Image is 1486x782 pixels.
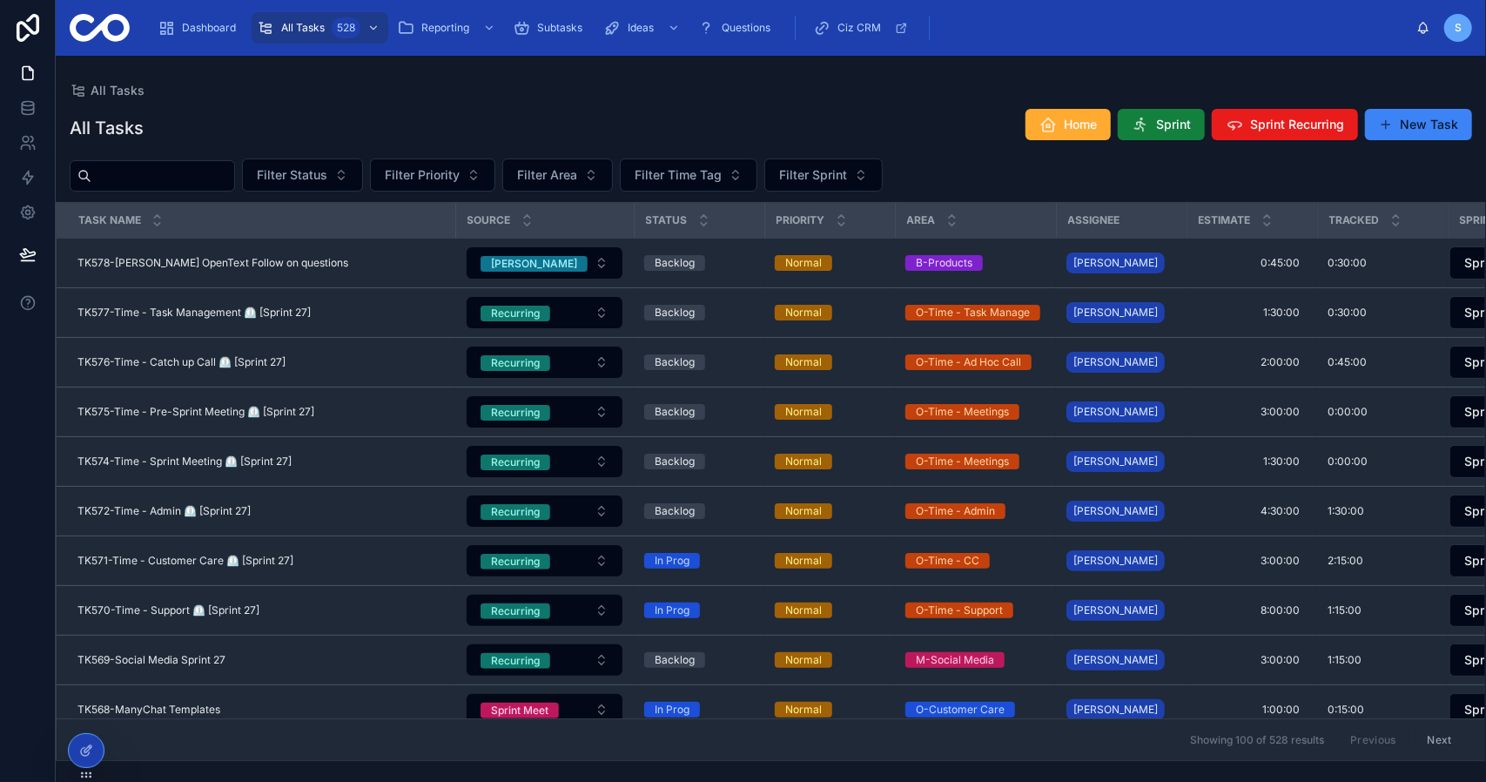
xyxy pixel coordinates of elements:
[467,644,622,676] button: Select Button
[1328,504,1364,518] span: 1:30:00
[775,255,884,271] a: Normal
[1250,116,1344,133] span: Sprint Recurring
[77,405,445,419] a: TK575-Time - Pre-Sprint Meeting ⏲️ [Sprint 27]
[1328,405,1437,419] a: 0:00:00
[77,653,445,667] a: TK569-Social Media Sprint 27
[70,82,145,99] a: All Tasks
[1261,256,1300,270] span: 0:45:00
[655,702,689,718] div: In Prog
[91,82,145,99] span: All Tasks
[905,702,1046,718] a: O-Customer Care
[1197,448,1307,475] a: 1:30:00
[775,553,884,569] a: Normal
[182,21,236,35] span: Dashboard
[1073,504,1158,518] span: [PERSON_NAME]
[692,12,783,44] a: Questions
[775,454,884,469] a: Normal
[77,256,445,270] a: TK578-[PERSON_NAME] OpenText Follow on questions
[785,702,822,718] div: Normal
[655,305,695,320] div: Backlog
[808,12,917,44] a: Ciz CRM
[70,116,144,140] h1: All Tasks
[655,255,695,271] div: Backlog
[1263,306,1300,320] span: 1:30:00
[466,296,623,329] a: Select Button
[916,603,1003,618] div: O-Time - Support
[467,213,511,227] span: Source
[466,395,623,428] a: Select Button
[916,255,972,271] div: B-Products
[1212,109,1358,140] button: Sprint Recurring
[491,653,540,669] div: Recurring
[281,21,325,35] span: All Tasks
[646,213,688,227] span: Status
[1073,256,1158,270] span: [PERSON_NAME]
[916,354,1021,370] div: O-Time - Ad Hoc Call
[1066,249,1176,277] a: [PERSON_NAME]
[1328,355,1367,369] span: 0:45:00
[1261,355,1300,369] span: 2:00:00
[1073,554,1158,568] span: [PERSON_NAME]
[916,404,1009,420] div: O-Time - Meetings
[332,17,360,38] div: 528
[1066,401,1165,422] a: [PERSON_NAME]
[502,158,613,192] button: Select Button
[1066,550,1165,571] a: [PERSON_NAME]
[1066,696,1176,724] a: [PERSON_NAME]
[655,404,695,420] div: Backlog
[644,603,754,618] a: In Prog
[785,503,822,519] div: Normal
[644,305,754,320] a: Backlog
[77,554,445,568] a: TK571-Time - Customer Care ⏲️ [Sprint 27]
[77,504,251,518] span: TK572-Time - Admin ⏲️ [Sprint 27]
[77,455,445,469] a: TK574-Time - Sprint Meeting ⏲️ [Sprint 27]
[644,553,754,569] a: In Prog
[467,595,622,626] button: Select Button
[491,256,577,272] div: [PERSON_NAME]
[491,504,540,520] div: Recurring
[1199,213,1251,227] span: Estimate
[77,355,286,369] span: TK576-Time - Catch up Call ⏲️ [Sprint 27]
[837,21,881,35] span: Ciz CRM
[905,503,1046,519] a: O-Time - Admin
[508,12,595,44] a: Subtasks
[598,12,689,44] a: Ideas
[1066,646,1176,674] a: [PERSON_NAME]
[517,166,577,184] span: Filter Area
[467,545,622,576] button: Select Button
[1118,109,1205,140] button: Sprint
[1073,603,1158,617] span: [PERSON_NAME]
[467,396,622,428] button: Select Button
[785,652,822,668] div: Normal
[252,12,388,44] a: All Tasks528
[644,255,754,271] a: Backlog
[655,603,689,618] div: In Prog
[1197,398,1307,426] a: 3:00:00
[1365,109,1472,140] a: New Task
[916,652,994,668] div: M-Social Media
[1328,306,1437,320] a: 0:30:00
[370,158,495,192] button: Select Button
[655,652,695,668] div: Backlog
[77,703,220,717] span: TK568-ManyChat Templates
[916,503,995,519] div: O-Time - Admin
[1328,653,1437,667] a: 1:15:00
[785,553,822,569] div: Normal
[775,305,884,320] a: Normal
[467,446,622,477] button: Select Button
[785,404,822,420] div: Normal
[655,503,695,519] div: Backlog
[1156,116,1191,133] span: Sprint
[655,553,689,569] div: In Prog
[1328,355,1437,369] a: 0:45:00
[1066,699,1165,720] a: [PERSON_NAME]
[1066,398,1176,426] a: [PERSON_NAME]
[779,166,847,184] span: Filter Sprint
[491,603,540,619] div: Recurring
[785,255,822,271] div: Normal
[1328,455,1437,469] a: 0:00:00
[1455,21,1462,35] span: S
[775,652,884,668] a: Normal
[77,306,311,320] span: TK577-Time - Task Management ⏲️ [Sprint 27]
[785,354,822,370] div: Normal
